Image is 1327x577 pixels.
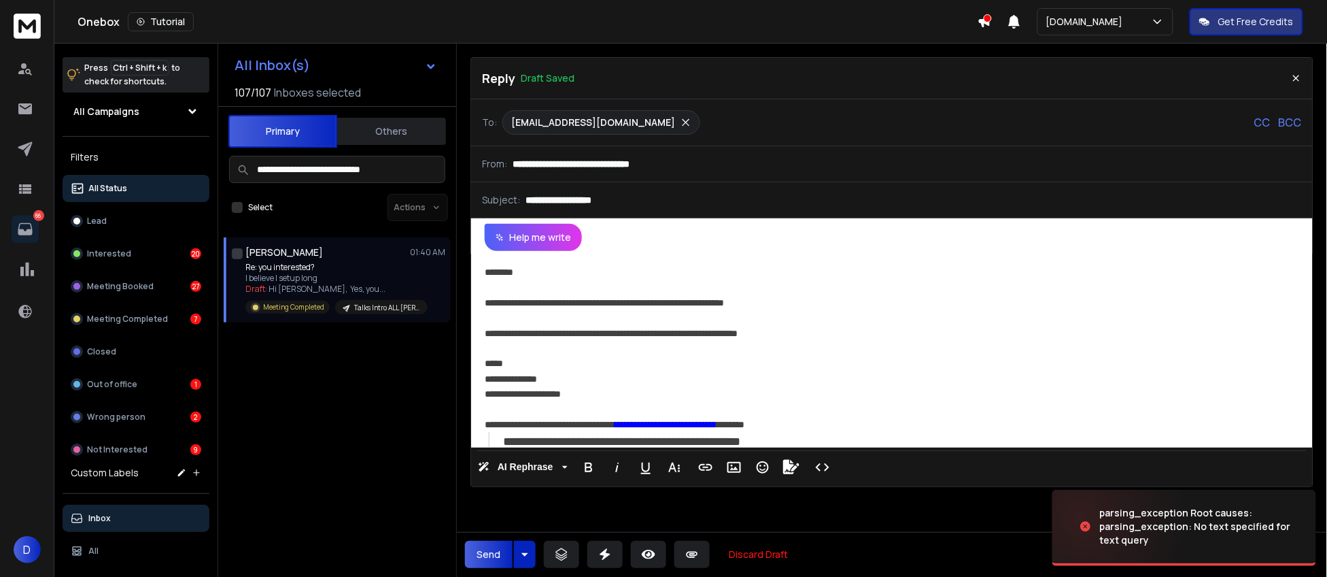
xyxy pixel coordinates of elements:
[88,546,99,557] p: All
[63,436,209,463] button: Not Interested9
[87,444,148,455] p: Not Interested
[495,461,556,473] span: AI Rephrase
[485,224,582,251] button: Help me write
[511,116,675,129] p: [EMAIL_ADDRESS][DOMAIN_NAME]
[128,12,194,31] button: Tutorial
[190,412,201,423] div: 2
[111,60,169,76] span: Ctrl + Shift + k
[274,84,361,101] h3: Inboxes selected
[88,183,127,194] p: All Status
[73,105,139,118] h1: All Campaigns
[337,116,446,146] button: Others
[63,338,209,365] button: Closed
[77,12,978,31] div: Onebox
[521,71,574,85] p: Draft Saved
[63,175,209,202] button: All Status
[63,505,209,532] button: Inbox
[1190,8,1303,35] button: Get Free Credits
[245,273,409,284] p: I believe I setup long
[1100,506,1300,547] div: parsing_exception Root causes: parsing_exception: No text specified for text query
[84,61,180,88] p: Press to check for shortcuts.
[224,52,448,79] button: All Inbox(s)
[482,157,507,171] p: From:
[235,59,310,72] h1: All Inbox(s)
[228,115,337,148] button: Primary
[63,306,209,333] button: Meeting Completed7
[235,84,271,101] span: 107 / 107
[87,248,131,259] p: Interested
[71,466,139,480] h3: Custom Labels
[248,202,273,213] label: Select
[1254,114,1271,131] p: CC
[1218,15,1294,29] p: Get Free Credits
[604,454,630,481] button: Italic (Ctrl+I)
[190,444,201,455] div: 9
[63,240,209,267] button: Interested20
[190,281,201,292] div: 27
[87,216,107,227] p: Lead
[810,454,835,481] button: Code View
[87,379,137,390] p: Out of office
[1279,114,1302,131] p: BCC
[1046,15,1128,29] p: [DOMAIN_NAME]
[87,412,145,423] p: Wrong person
[245,246,323,259] h1: [PERSON_NAME]
[63,273,209,300] button: Meeting Booked27
[718,541,799,568] button: Discard Draft
[63,98,209,125] button: All Campaigns
[12,216,39,243] a: 66
[410,247,445,258] p: 01:40 AM
[63,403,209,431] button: Wrong person2
[14,536,41,563] button: D
[269,283,385,295] span: Hi [PERSON_NAME], Yes, you ...
[482,69,515,88] p: Reply
[190,379,201,390] div: 1
[63,371,209,398] button: Out of office1
[63,208,209,235] button: Lead
[475,454,570,481] button: AI Rephrase
[87,314,168,325] p: Meeting Completed
[63,538,209,565] button: All
[33,210,44,221] p: 66
[87,346,116,357] p: Closed
[1052,490,1188,563] img: image
[190,314,201,325] div: 7
[465,541,513,568] button: Send
[482,193,520,207] p: Subject:
[63,148,209,167] h3: Filters
[245,283,267,295] span: Draft:
[354,303,419,313] p: Talks Intro ALL [PERSON_NAME]@ #20250701
[482,116,497,129] p: To:
[245,262,409,273] p: Re: you interested?
[88,513,111,524] p: Inbox
[263,302,324,312] p: Meeting Completed
[190,248,201,259] div: 20
[87,281,154,292] p: Meeting Booked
